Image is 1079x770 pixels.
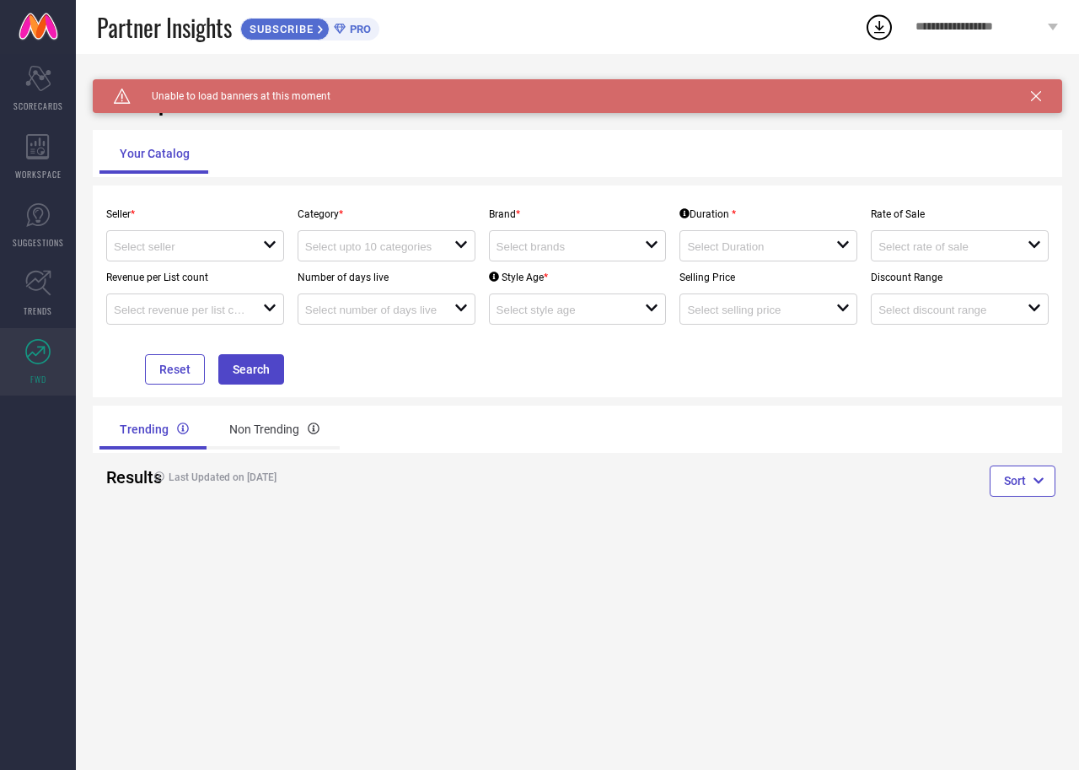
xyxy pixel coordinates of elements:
input: Select selling price [687,304,821,316]
span: SUBSCRIBE [241,23,318,35]
h2: Results [106,467,132,487]
span: WORKSPACE [15,168,62,180]
p: Brand [489,208,667,220]
input: Select revenue per list count [114,304,248,316]
p: Seller [106,208,284,220]
h4: Last Updated on [DATE] [146,471,525,483]
p: Revenue per List count [106,272,284,283]
input: Select upto 10 categories [305,240,439,253]
span: SCORECARDS [13,100,63,112]
p: Number of days live [298,272,475,283]
input: Select rate of sale [878,240,1012,253]
button: Reset [145,354,205,385]
input: Select seller [114,240,248,253]
input: Select brands [497,240,631,253]
div: Non Trending [209,409,340,450]
input: Select Duration [687,240,821,253]
p: Discount Range [871,272,1049,283]
div: Your Catalog [99,133,210,174]
p: Category [298,208,475,220]
input: Select style age [497,304,631,316]
a: SUBSCRIBEPRO [240,13,379,40]
div: Open download list [864,12,894,42]
button: Search [218,354,284,385]
div: Style Age [489,272,548,283]
span: FWD [30,373,46,385]
span: TRENDS [24,304,52,317]
button: Sort [990,466,1055,496]
input: Select discount range [878,304,1012,316]
span: Unable to load banners at this moment [131,90,330,102]
span: SUGGESTIONS [13,236,64,249]
span: PRO [346,23,371,35]
p: Rate of Sale [871,208,1049,220]
div: Trending [99,409,209,450]
input: Select number of days live [305,304,439,316]
span: Partner Insights [97,10,232,45]
p: Selling Price [679,272,857,283]
div: Duration [679,208,736,220]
